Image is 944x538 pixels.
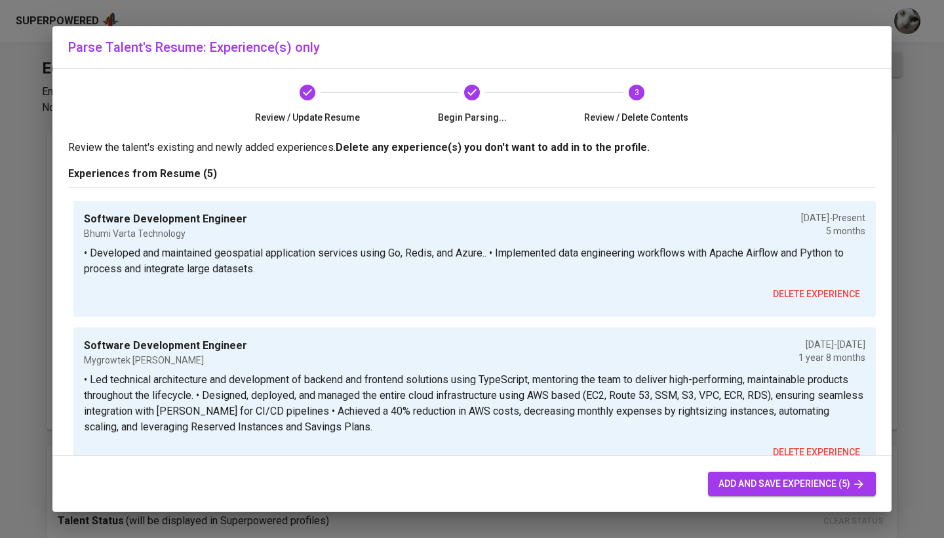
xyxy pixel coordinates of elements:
span: Review / Update Resume [231,111,385,124]
span: delete experience [773,444,860,461]
button: add and save experience (5) [708,472,876,496]
h6: Parse Talent's Resume: Experience(s) only [68,37,876,58]
p: [DATE] - [DATE] [798,338,865,351]
p: Software Development Engineer [84,338,247,354]
span: Begin Parsing... [395,111,549,124]
button: delete experience [768,440,865,465]
p: 1 year 8 months [798,351,865,364]
span: delete experience [773,286,860,302]
p: Mygrowtek [PERSON_NAME] [84,354,247,367]
button: delete experience [768,282,865,306]
p: 5 months [801,224,865,238]
span: add and save experience (5) [718,476,865,492]
b: Delete any experience(s) you don't want to add in to the profile. [336,141,650,154]
p: • Developed and maintained geospatial application services using Go, Redis, and Azure.. • Impleme... [84,245,865,277]
span: Review / Delete Contents [559,111,713,124]
text: 3 [634,88,639,97]
p: [DATE] - Present [801,211,865,224]
p: Review the talent's existing and newly added experiences. [68,140,876,155]
p: Experiences from Resume (5) [68,166,876,182]
p: • Led technical architecture and development of backend and frontend solutions using TypeScript, ... [84,372,865,435]
p: Bhumi Varta Technology [84,227,247,240]
p: Software Development Engineer [84,211,247,227]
